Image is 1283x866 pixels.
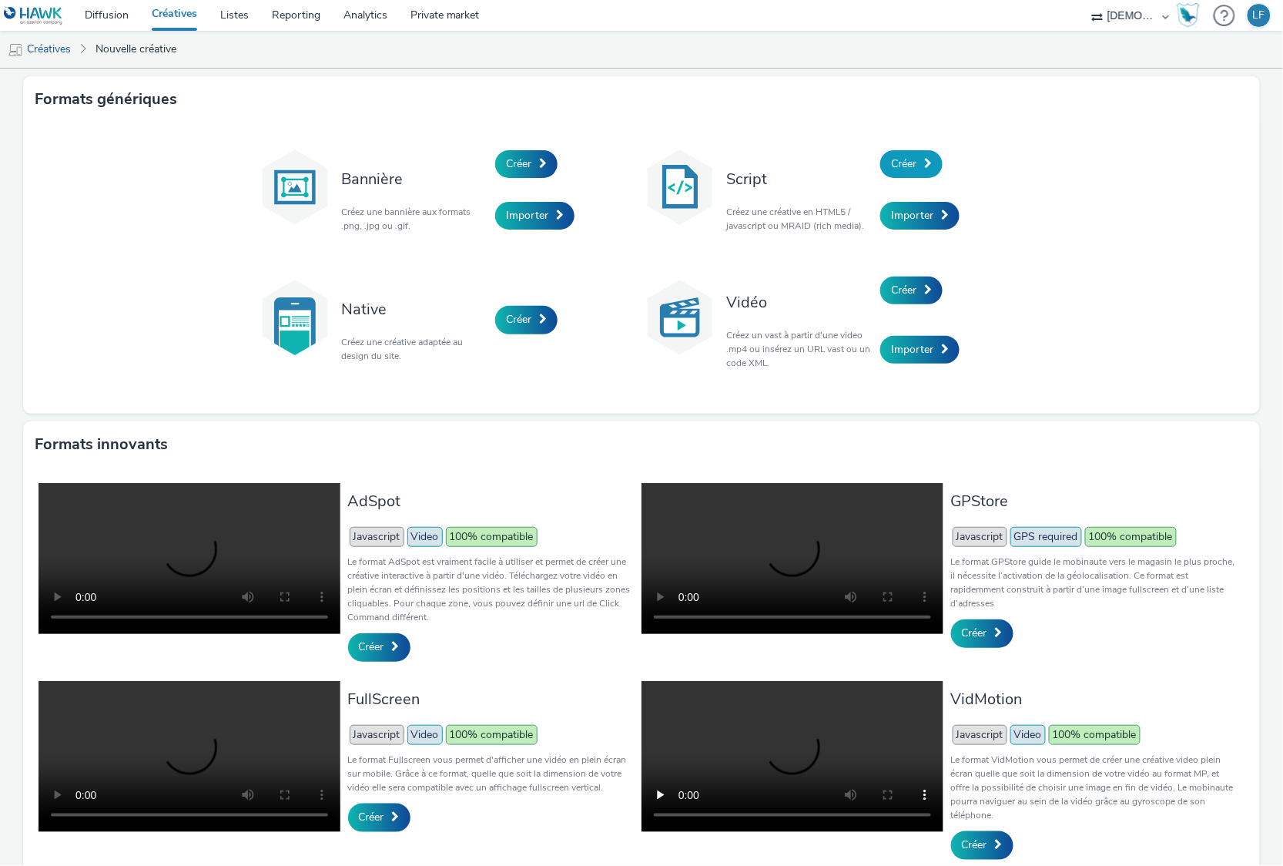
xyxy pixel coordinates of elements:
a: Nouvelle créative [88,31,184,68]
span: 100% compatible [1085,527,1177,547]
img: mobile [8,42,23,58]
span: 100% compatible [1049,725,1141,745]
p: Créez une créative en HTML5 / javascript ou MRAID (rich media). [726,205,873,233]
a: Créer [495,150,558,178]
h3: Bannière [341,169,487,190]
a: Créer [951,831,1013,859]
h3: AdSpot [348,491,635,512]
p: Le format Fullscreen vous permet d'afficher une vidéo en plein écran sur mobile. Grâce à ce forma... [348,753,635,794]
p: Le format AdSpot est vraiment facile à utiliser et permet de créer une créative interactive à par... [348,555,635,624]
h3: Formats génériques [35,88,177,111]
p: Le format VidMotion vous permet de créer une créative video plein écran quelle que soit la dimens... [951,753,1238,822]
h3: GPStore [951,491,1238,512]
span: Créer [891,283,916,297]
a: Importer [880,336,960,364]
p: Créez un vast à partir d'une video .mp4 ou insérez un URL vast ou un code XML. [726,328,873,370]
h3: Formats innovants [35,433,168,456]
span: Importer [891,342,933,357]
img: undefined Logo [4,6,63,25]
a: Créer [880,277,943,304]
span: Video [407,527,443,547]
img: banner.svg [256,149,333,226]
a: Créer [951,619,1013,647]
span: Javascript [953,527,1007,547]
a: Importer [495,202,575,230]
h3: FullScreen [348,689,635,710]
span: Javascript [953,725,1007,745]
p: Créez une créative adaptée au design du site. [341,335,487,363]
span: Importer [891,208,933,223]
img: native.svg [256,279,333,356]
a: Créer [348,804,410,831]
span: Créer [962,626,987,640]
h3: Script [726,169,873,190]
h3: Vidéo [726,292,873,313]
a: Créer [348,633,410,661]
span: Créer [891,156,916,171]
h3: Native [341,299,487,320]
a: Créer [880,150,943,178]
span: Javascript [350,725,404,745]
div: LF [1253,4,1265,27]
img: Hawk Academy [1177,3,1200,28]
a: Importer [880,202,960,230]
span: Créer [506,156,531,171]
h3: VidMotion [951,689,1238,710]
span: 100% compatible [446,725,538,745]
span: Créer [506,312,531,327]
span: Video [1010,725,1046,745]
span: 100% compatible [446,527,538,547]
p: Le format GPStore guide le mobinaute vers le magasin le plus proche, il nécessite l’activation de... [951,555,1238,610]
a: Créer [495,306,558,334]
span: Créer [359,810,384,824]
span: Créer [962,837,987,852]
span: Créer [359,639,384,654]
span: Javascript [350,527,404,547]
img: video.svg [641,279,719,356]
span: GPS required [1010,527,1082,547]
p: Créez une bannière aux formats .png, .jpg ou .gif. [341,205,487,233]
span: Video [407,725,443,745]
span: Importer [506,208,548,223]
img: code.svg [641,149,719,226]
a: Hawk Academy [1177,3,1206,28]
